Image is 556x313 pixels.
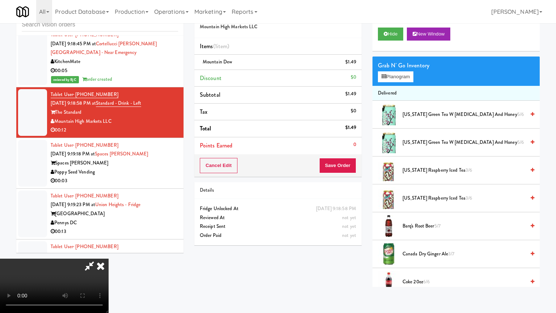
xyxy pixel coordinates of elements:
a: Tablet User· [PHONE_NUMBER] [51,243,118,250]
li: Tablet User· [PHONE_NUMBER][DATE] 9:19:23 PM atUnion Heights - Fridge[GEOGRAPHIC_DATA]Pennys DC00:13 [16,189,184,239]
span: not yet [342,223,356,230]
span: Discount [200,74,222,82]
span: · [PHONE_NUMBER] [73,142,118,149]
div: Fridge Unlocked At [200,204,356,213]
button: Planogram [378,71,413,82]
span: Subtotal [200,91,220,99]
div: Pennys DC [51,218,178,228]
span: not yet [342,232,356,239]
a: Tablet User· [PHONE_NUMBER] [51,91,118,98]
a: Standard - Drink - Left [96,100,141,107]
div: [US_STATE] Green Tea w [MEDICAL_DATA] and Honey5/6 [400,110,534,119]
span: [US_STATE] Raspberry Iced Tea [403,194,525,203]
span: reviewed by Bj C [51,76,79,83]
div: Mountain High Markets LLC [51,117,178,126]
a: Union Heights - Fridge [95,201,140,208]
span: Items [200,42,229,50]
a: Tablet User· [PHONE_NUMBER] [51,192,118,199]
div: Poppy Seed Vending [51,168,178,177]
div: $1.49 [345,58,357,67]
div: Reviewed At [200,213,356,222]
span: Mountain Dew [203,58,232,65]
div: 00:05 [51,66,178,75]
span: [DATE] 9:19:36 PM at [51,252,95,259]
span: Total [200,124,211,133]
span: Canada Dry Ginger Ale [403,250,525,259]
div: Canada Dry Ginger Ale3/7 [400,250,534,259]
li: Tablet User· [PHONE_NUMBER][DATE] 9:18:45 PM atCortellucci [PERSON_NAME][GEOGRAPHIC_DATA] - near ... [16,28,184,87]
div: [DATE] 9:18:58 PM [316,204,356,213]
div: 00:03 [51,176,178,185]
span: 3/6 [466,195,472,201]
div: 00:13 [51,227,178,236]
span: [DATE] 9:19:18 PM at [51,150,95,157]
span: 5/6 [517,111,524,118]
span: (1 ) [213,42,229,50]
a: Tablet User· [PHONE_NUMBER] [51,142,118,149]
span: 5/6 [517,139,524,146]
span: [DATE] 9:18:45 PM at [51,40,96,47]
div: 00:12 [51,126,178,135]
div: Grab N' Go Inventory [378,60,534,71]
span: Points Earned [200,141,232,150]
a: Spaces [PERSON_NAME] [95,150,148,157]
a: Cortellucci [PERSON_NAME][GEOGRAPHIC_DATA] - near Emergency [51,40,157,56]
img: Micromart [16,5,29,18]
button: Cancel Edit [200,158,237,173]
span: [DATE] 9:18:58 PM at [51,100,96,107]
span: 3/6 [466,167,472,174]
div: Spaces [PERSON_NAME] [51,159,178,168]
div: Receipt Sent [200,222,356,231]
span: [US_STATE] Raspberry Iced Tea [403,166,525,175]
span: · [PHONE_NUMBER] [73,91,118,98]
a: [PERSON_NAME] [95,252,134,259]
button: New Window [407,28,450,41]
ng-pluralize: item [217,42,227,50]
div: [US_STATE] Raspberry Iced Tea3/6 [400,166,534,175]
span: [US_STATE] Green Tea w [MEDICAL_DATA] and Honey [403,138,525,147]
button: Save Order [319,158,356,173]
span: 3/7 [448,250,454,257]
span: [US_STATE] Green Tea w [MEDICAL_DATA] and Honey [403,110,525,119]
div: KitchenMate [51,57,178,66]
span: order created [82,76,112,83]
li: Tablet User· [PHONE_NUMBER][DATE] 9:19:36 PM at[PERSON_NAME]The ShelbyFamily Markets Company LLC0... [16,239,184,290]
li: Delivered [372,86,540,101]
span: Barq's Root Beer [403,222,525,231]
div: Barq's Root Beer5/7 [400,222,534,231]
li: Tablet User· [PHONE_NUMBER][DATE] 9:18:58 PM atStandard - Drink - LeftThe StandardMountain High M... [16,87,184,138]
span: · [PHONE_NUMBER] [73,243,118,250]
div: [US_STATE] Raspberry Iced Tea3/6 [400,194,534,203]
div: $0 [351,107,356,116]
div: Details [200,186,356,195]
div: [GEOGRAPHIC_DATA] [51,209,178,218]
span: · [PHONE_NUMBER] [73,192,118,199]
span: Tax [200,108,207,116]
div: The Standard [51,108,178,117]
span: 5/7 [434,222,441,229]
span: 6/6 [423,278,430,285]
button: Hide [378,28,403,41]
span: [DATE] 9:19:23 PM at [51,201,95,208]
span: Coke 20oz [403,277,525,287]
input: Search vision orders [22,18,178,32]
div: Order Paid [200,231,356,240]
span: not yet [342,214,356,221]
div: Coke 20oz6/6 [400,277,534,287]
div: $0 [351,73,356,82]
div: $1.49 [345,89,357,99]
div: 0 [353,140,356,149]
div: [US_STATE] Green Tea w [MEDICAL_DATA] and Honey5/6 [400,138,534,147]
h5: Mountain High Markets LLC [200,24,356,30]
li: Tablet User· [PHONE_NUMBER][DATE] 9:19:18 PM atSpaces [PERSON_NAME]Spaces [PERSON_NAME]Poppy Seed... [16,138,184,189]
div: $1.49 [345,123,357,132]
